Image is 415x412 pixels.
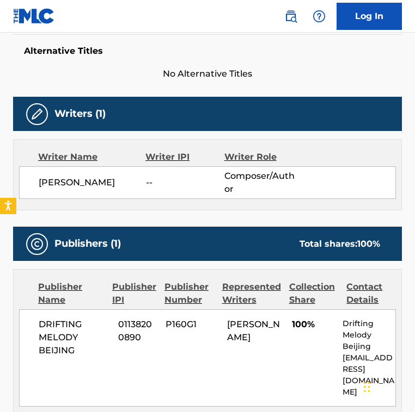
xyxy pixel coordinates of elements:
div: Total shares: [300,238,380,251]
div: Drag [364,371,370,403]
a: Log In [337,3,402,30]
img: Writers [30,108,44,121]
span: 100% [292,318,334,331]
h5: Publishers (1) [54,238,121,250]
span: 01138200890 [118,318,157,344]
div: Publisher IPI [112,280,156,307]
span: -- [146,176,224,189]
div: Publisher Name [38,280,104,307]
img: MLC Logo [13,8,55,24]
span: DRIFTING MELODY BEIJING [39,318,110,357]
span: [PERSON_NAME] [227,319,280,342]
div: Writer Role [224,151,296,164]
span: P160G1 [166,318,218,331]
div: Publisher Number [164,280,214,307]
img: search [284,10,297,23]
div: Writer Name [38,151,145,164]
iframe: Chat Widget [361,360,415,412]
img: help [313,10,326,23]
div: Represented Writers [222,280,281,307]
span: Composer/Author [224,170,296,196]
h5: Alternative Titles [24,46,391,57]
p: Drifting Melody Beijing [343,318,395,352]
div: Contact Details [346,280,396,307]
a: Public Search [280,5,302,27]
div: Writer IPI [145,151,224,164]
div: Help [308,5,330,27]
img: Publishers [30,238,44,251]
p: [EMAIL_ADDRESS][DOMAIN_NAME] [343,352,395,398]
span: [PERSON_NAME] [39,176,146,189]
div: Collection Share [289,280,339,307]
span: 100 % [357,239,380,249]
h5: Writers (1) [54,108,106,120]
span: No Alternative Titles [13,67,402,80]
